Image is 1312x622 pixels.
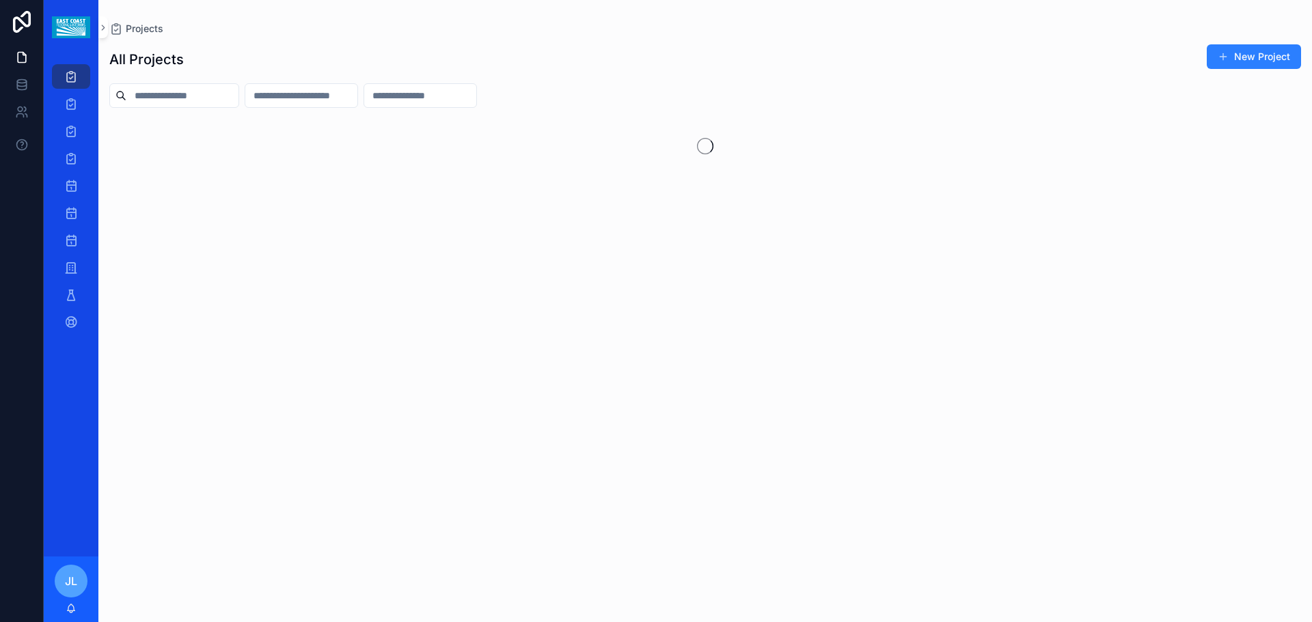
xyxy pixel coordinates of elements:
[109,50,184,69] h1: All Projects
[44,55,98,352] div: scrollable content
[126,22,163,36] span: Projects
[52,16,90,38] img: App logo
[1207,44,1301,69] button: New Project
[109,22,163,36] a: Projects
[65,573,77,589] span: JL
